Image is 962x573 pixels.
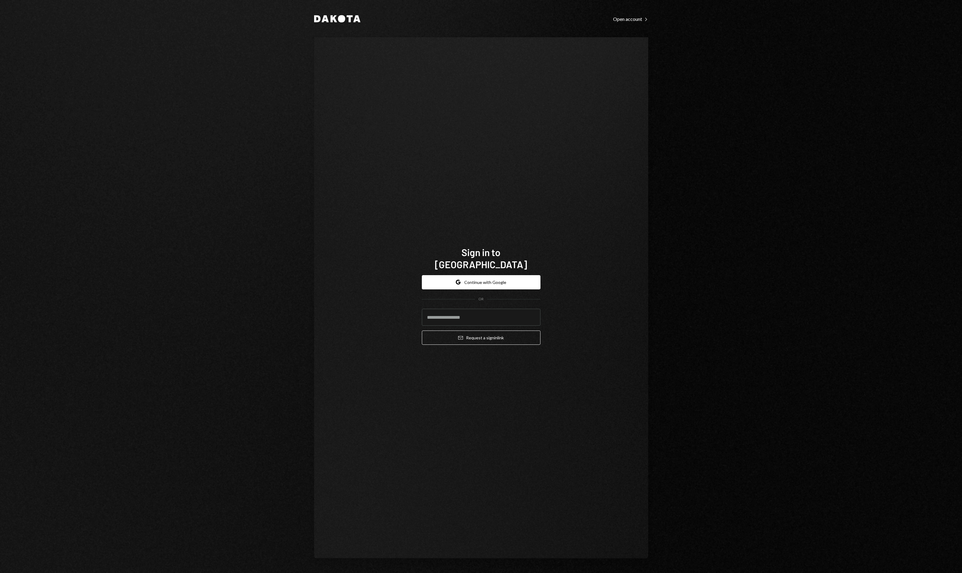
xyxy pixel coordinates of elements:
[422,331,540,345] button: Request a signinlink
[613,15,648,22] a: Open account
[613,16,648,22] div: Open account
[422,275,540,289] button: Continue with Google
[422,246,540,270] h1: Sign in to [GEOGRAPHIC_DATA]
[478,297,484,302] div: OR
